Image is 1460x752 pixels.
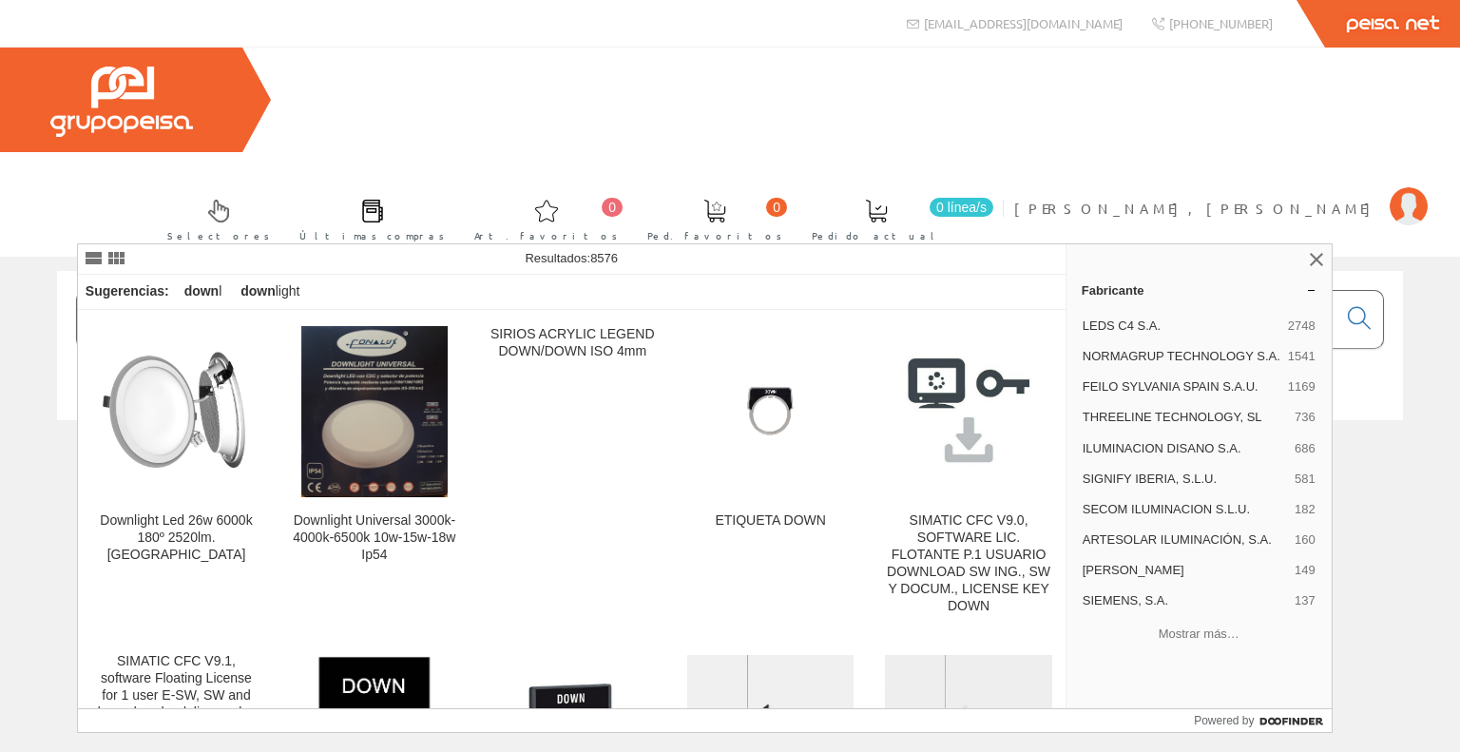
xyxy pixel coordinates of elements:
[525,251,618,265] span: Resultados:
[766,198,787,217] span: 0
[276,311,472,637] a: Downlight Universal 3000k-4000k-6500k 10w-15w-18w Ip54 Downlight Universal 3000k-4000k-6500k 10w-...
[299,226,445,245] span: Últimas compras
[474,311,671,637] a: SIRIOS ACRYLIC LEGEND DOWN/DOWN ISO 4mm
[291,512,457,564] div: Downlight Universal 3000k-4000k-6500k 10w-15w-18w Ip54
[474,226,618,245] span: Art. favoritos
[1295,440,1316,457] span: 686
[885,356,1051,467] img: SIMATIC CFC V9.0, SOFTWARE LIC. FLOTANTE P.1 USUARIO DOWNLOAD SW ING., SW Y DOCUM., LICENSE KEY DOWN
[1083,531,1287,549] span: ARTESOLAR ILUMINACIÓN, S.A.
[1295,409,1316,426] span: 736
[812,226,941,245] span: Pedido actual
[1014,199,1380,218] span: [PERSON_NAME], [PERSON_NAME]
[1288,378,1316,395] span: 1169
[57,444,1403,460] div: © Grupo Peisa
[1083,562,1287,579] span: [PERSON_NAME]
[930,198,993,217] span: 0 línea/s
[1083,440,1287,457] span: ILUMINACION DISANO S.A.
[78,279,173,305] div: Sugerencias:
[93,331,259,492] img: Downlight Led 26w 6000k 180º 2520lm. Kadylux
[602,198,623,217] span: 0
[280,183,454,253] a: Últimas compras
[1066,275,1332,305] a: Fabricante
[1083,471,1287,488] span: SIGNIFY IBERIA, S.L.U.
[240,283,276,299] strong: down
[301,326,448,497] img: Downlight Universal 3000k-4000k-6500k 10w-15w-18w Ip54
[1083,501,1287,518] span: SECOM ILUMINACION S.L.U.
[870,311,1066,637] a: SIMATIC CFC V9.0, SOFTWARE LIC. FLOTANTE P.1 USUARIO DOWNLOAD SW ING., SW Y DOCUM., LICENSE KEY D...
[1083,348,1280,365] span: NORMAGRUP TECHNOLOGY S.A.
[1288,348,1316,365] span: 1541
[1074,619,1324,650] button: Mostrar más…
[924,15,1123,31] span: [EMAIL_ADDRESS][DOMAIN_NAME]
[1295,501,1316,518] span: 182
[672,311,869,637] a: ETIQUETA DOWN ETIQUETA DOWN
[148,183,279,253] a: Selectores
[1083,378,1280,395] span: FEILO SYLVANIA SPAIN S.A.U.
[1295,471,1316,488] span: 581
[590,251,618,265] span: 8576
[184,283,220,299] strong: down
[885,512,1051,615] div: SIMATIC CFC V9.0, SOFTWARE LIC. FLOTANTE P.1 USUARIO DOWNLOAD SW ING., SW Y DOCUM., LICENSE KEY DOWN
[490,326,656,360] div: SIRIOS ACRYLIC LEGEND DOWN/DOWN ISO 4mm
[687,512,854,530] div: ETIQUETA DOWN
[78,311,275,637] a: Downlight Led 26w 6000k 180º 2520lm. Kadylux Downlight Led 26w 6000k 180º 2520lm. [GEOGRAPHIC_DATA]
[1194,712,1254,729] span: Powered by
[50,67,193,137] img: Grupo Peisa
[233,275,307,309] div: light
[167,226,270,245] span: Selectores
[647,226,782,245] span: Ped. favoritos
[1295,592,1316,609] span: 137
[93,512,259,564] div: Downlight Led 26w 6000k 180º 2520lm. [GEOGRAPHIC_DATA]
[93,653,259,739] div: SIMATIC CFC V9.1, software Floating License for 1 user E-SW, SW and docu. download, license key down
[1295,531,1316,549] span: 160
[177,275,230,309] div: l
[1083,592,1287,609] span: SIEMENS, S.A.
[1014,183,1428,202] a: [PERSON_NAME], [PERSON_NAME]
[1083,409,1287,426] span: THREELINE TECHNOLOGY, SL
[1288,318,1316,335] span: 2748
[1169,15,1273,31] span: [PHONE_NUMBER]
[1194,709,1332,732] a: Powered by
[1295,562,1316,579] span: 149
[687,328,854,494] img: ETIQUETA DOWN
[1083,318,1280,335] span: LEDS C4 S.A.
